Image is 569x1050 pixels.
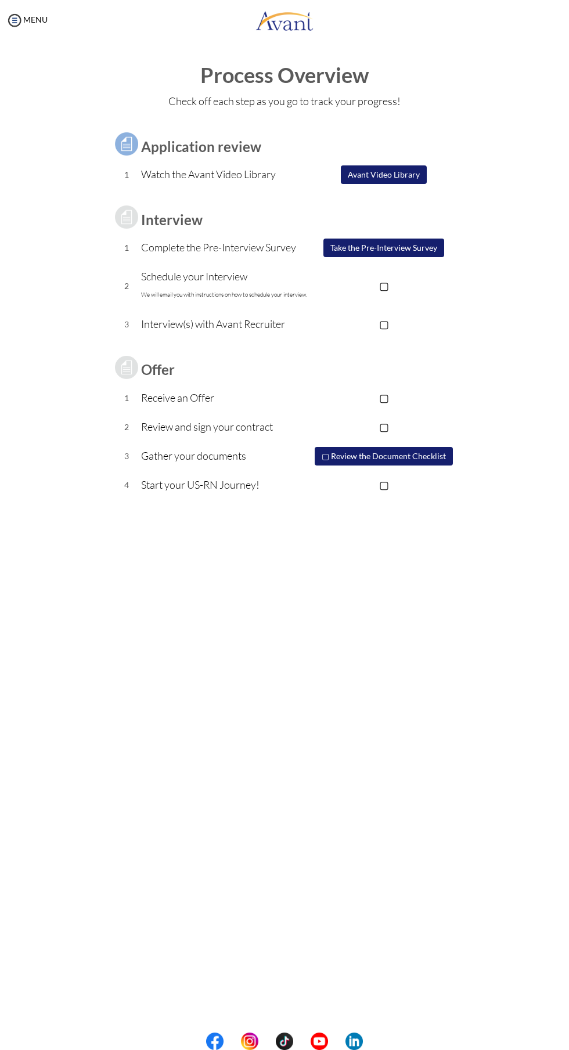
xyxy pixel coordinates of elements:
td: 1 [112,160,142,189]
p: Receive an Offer [141,389,310,406]
p: ▢ [311,418,458,435]
img: li.png [345,1033,363,1050]
button: ▢ Review the Document Checklist [315,447,453,466]
img: icon-test-grey.png [112,353,141,382]
font: We will email you with instructions on how to schedule your interview. [141,291,307,298]
p: Start your US-RN Journey! [141,477,310,493]
td: 2 [112,413,142,442]
button: Avant Video Library [341,165,427,184]
img: icon-menu.png [6,12,23,29]
td: 3 [112,310,142,339]
p: Complete the Pre-Interview Survey [141,239,310,255]
b: Interview [141,211,203,228]
p: ▢ [311,477,458,493]
b: Application review [141,138,261,155]
a: MENU [6,15,48,24]
img: yt.png [311,1033,328,1050]
p: Gather your documents [141,448,310,464]
td: 1 [112,233,142,262]
p: ▢ [311,389,458,406]
img: blank.png [224,1033,241,1050]
td: 1 [112,384,142,413]
img: blank.png [328,1033,345,1050]
h1: Process Overview [12,64,557,87]
p: Schedule your Interview [141,268,310,303]
img: icon-test.png [112,129,141,158]
img: fb.png [206,1033,224,1050]
img: icon-test-grey.png [112,203,141,232]
p: Check off each step as you go to track your progress! [12,93,557,109]
img: in.png [241,1033,258,1050]
p: ▢ [311,316,458,332]
p: ▢ [311,277,458,294]
td: 2 [112,262,142,310]
img: tt.png [276,1033,293,1050]
b: Offer [141,361,175,378]
img: blank.png [293,1033,311,1050]
button: Take the Pre-Interview Survey [323,239,444,257]
p: Review and sign your contract [141,418,310,435]
td: 4 [112,471,142,500]
td: 3 [112,442,142,471]
p: Interview(s) with Avant Recruiter [141,316,310,332]
p: Watch the Avant Video Library [141,166,310,182]
img: logo.png [255,3,314,38]
img: blank.png [258,1033,276,1050]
